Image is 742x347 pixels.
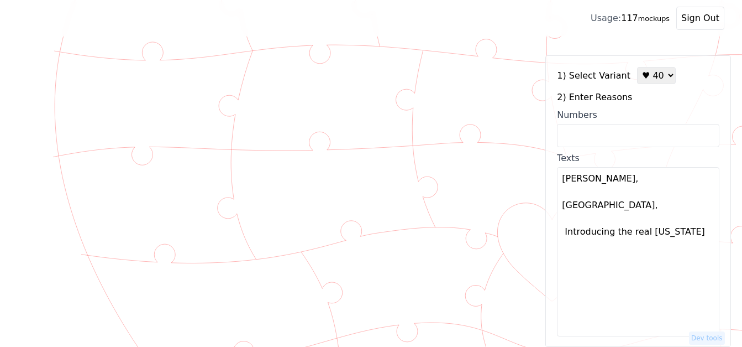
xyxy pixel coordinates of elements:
input: Numbers [557,124,719,147]
label: 2) Enter Reasons [557,91,719,104]
div: Numbers [557,108,719,122]
div: 117 [591,12,670,25]
small: mockups [638,14,670,23]
button: Dev tools [689,332,725,345]
textarea: Texts [557,167,719,336]
label: 1) Select Variant [557,69,630,82]
button: Sign Out [676,7,724,30]
span: Usage: [591,13,621,23]
div: Texts [557,152,719,165]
